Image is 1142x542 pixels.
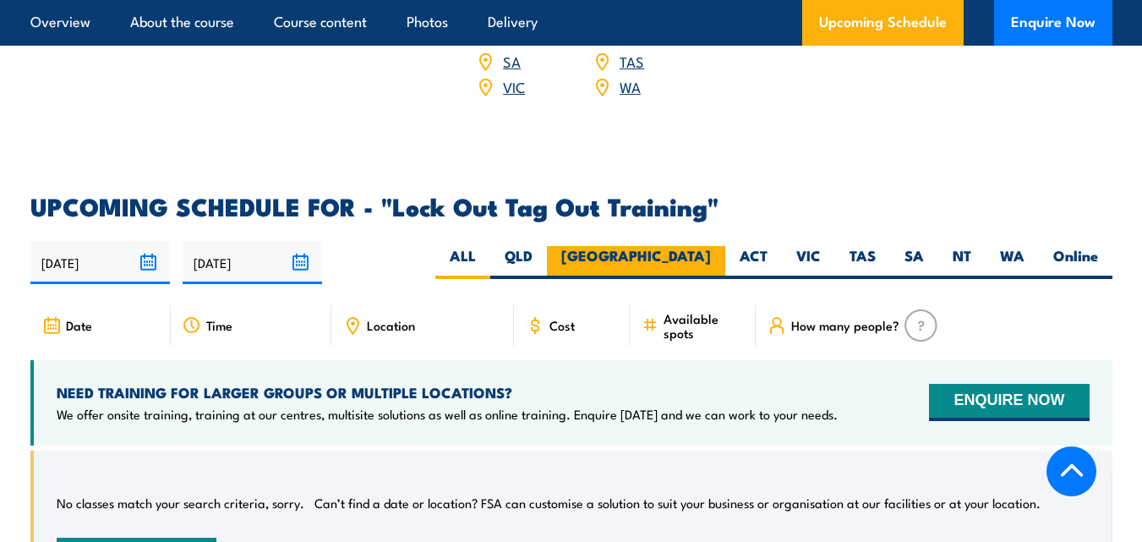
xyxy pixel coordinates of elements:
span: Location [367,318,415,332]
label: VIC [782,246,835,279]
label: WA [986,246,1039,279]
label: SA [890,246,938,279]
label: Online [1039,246,1112,279]
label: QLD [490,246,547,279]
h4: NEED TRAINING FOR LARGER GROUPS OR MULTIPLE LOCATIONS? [57,383,838,402]
input: To date [183,241,322,284]
p: We offer onsite training, training at our centres, multisite solutions as well as online training... [57,406,838,423]
label: ALL [435,246,490,279]
span: Cost [549,318,575,332]
button: ENQUIRE NOW [929,384,1089,421]
h2: UPCOMING SCHEDULE FOR - "Lock Out Tag Out Training" [30,194,1112,216]
p: Can’t find a date or location? FSA can customise a solution to suit your business or organisation... [314,495,1041,512]
span: Time [206,318,232,332]
span: Available spots [664,311,744,340]
span: How many people? [791,318,899,332]
label: TAS [835,246,890,279]
a: VIC [503,76,525,96]
a: TAS [620,51,644,71]
label: NT [938,246,986,279]
label: [GEOGRAPHIC_DATA] [547,246,725,279]
label: ACT [725,246,782,279]
a: WA [620,76,641,96]
span: Date [66,318,92,332]
input: From date [30,241,170,284]
a: SA [503,51,521,71]
p: No classes match your search criteria, sorry. [57,495,304,512]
